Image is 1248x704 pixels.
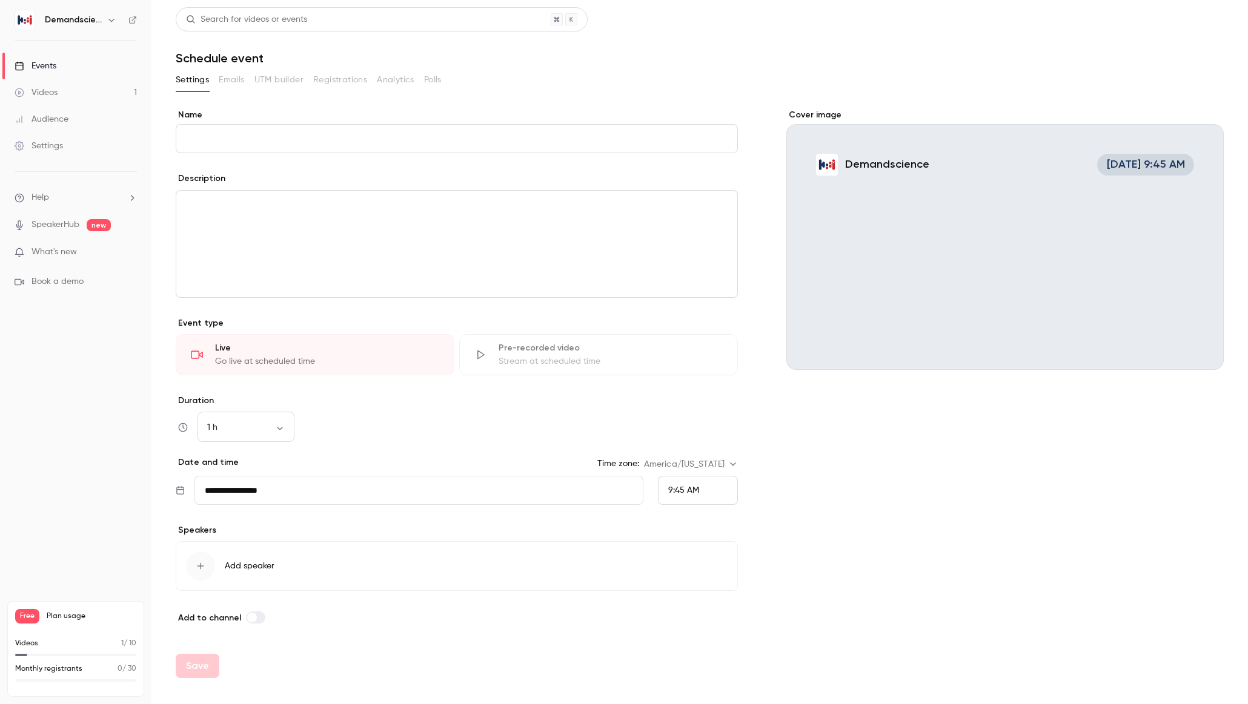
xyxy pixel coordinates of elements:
div: Pre-recorded video [499,342,723,354]
div: Go live at scheduled time [215,355,439,367]
label: Cover image [786,109,1224,121]
span: 0 [118,665,122,673]
span: UTM builder [254,74,304,87]
span: 1 [121,640,124,647]
span: Book a demo [32,275,84,288]
p: / 30 [118,663,136,674]
p: Event type [176,317,738,329]
div: Search for videos or events [186,13,307,26]
section: description [176,190,738,298]
button: Add speaker [176,541,738,591]
div: Videos [15,87,58,99]
section: Cover image [786,109,1224,370]
img: Demandscience [15,10,35,30]
span: What's new [32,246,77,258]
div: America/[US_STATE] [644,458,738,470]
p: Speakers [176,524,738,536]
span: new [87,219,111,231]
a: SpeakerHub [32,219,79,231]
span: Registrations [313,74,367,87]
p: Date and time [176,456,239,469]
span: Add speaker [225,560,274,572]
span: Analytics [377,74,414,87]
h6: Demandscience [45,14,102,26]
span: 9:45 AM [668,486,699,495]
h1: Schedule event [176,51,1224,65]
p: Videos [15,638,38,649]
label: Name [176,109,738,121]
div: Audience [15,113,68,125]
span: Free [15,609,39,623]
div: From [658,476,738,505]
span: Help [32,191,49,204]
label: Duration [176,395,738,407]
div: Events [15,60,56,72]
div: editor [176,191,737,297]
div: LiveGo live at scheduled time [176,334,454,375]
div: Stream at scheduled time [499,355,723,367]
span: Add to channel [178,613,241,623]
p: / 10 [121,638,136,649]
label: Description [176,173,225,185]
label: Time zone: [597,458,639,470]
div: 1 h [197,421,294,433]
div: Live [215,342,439,354]
div: Settings [15,140,63,152]
button: Settings [176,70,209,90]
span: Polls [424,74,442,87]
p: Monthly registrants [15,663,82,674]
li: help-dropdown-opener [15,191,137,204]
span: Plan usage [47,611,136,621]
div: Pre-recorded videoStream at scheduled time [459,334,738,375]
span: Emails [219,74,244,87]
